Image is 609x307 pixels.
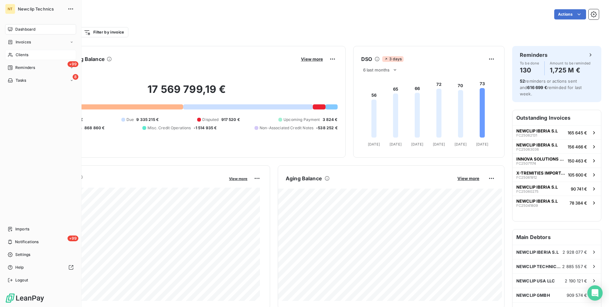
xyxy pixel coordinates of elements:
[323,117,338,123] span: 3 824 €
[361,55,372,63] h6: DSO
[516,147,539,151] span: FC25063036
[568,158,587,163] span: 150 463 €
[15,252,30,258] span: Settings
[80,27,128,37] button: Filter by invoice
[550,61,591,65] span: Amount to be reminded
[516,184,558,190] span: NEWCLIP IBERIA S.L
[587,285,603,301] div: Open Intercom Messenger
[286,175,322,182] h6: Aging Balance
[562,250,587,255] span: 2 928 077 €
[476,142,488,146] tspan: [DATE]
[16,52,28,58] span: Clients
[565,278,587,283] span: 2 190 121 €
[73,74,78,80] span: 8
[227,176,249,181] button: View more
[516,293,550,298] span: NEWCLIP GMBH
[516,198,558,204] span: NEWCLIP IBERIA S.L
[562,264,587,269] span: 2 885 557 €
[136,117,159,123] span: 9 335 215 €
[512,168,601,182] button: X-TREMITIES IMPORTADORA E DISTRIBUIFC25061912105 600 €
[16,39,31,45] span: Invoices
[283,117,320,123] span: Upcoming Payment
[390,142,402,146] tspan: [DATE]
[455,176,481,181] button: View more
[512,229,601,245] h6: Main Debtors
[15,26,35,32] span: Dashboard
[516,278,555,283] span: NEWCLIP USA LLC
[363,67,390,72] span: 6 last months
[568,130,587,135] span: 165 645 €
[516,128,558,133] span: NEWCLIP IBERIA S.L
[516,133,537,137] span: FC25062131
[18,6,64,11] span: Newclip Technics
[68,61,78,67] span: +99
[512,196,601,210] button: NEWCLIP IBERIA S.LFC2504180978 384 €
[520,79,582,96] span: reminders or actions sent and reminded for last week.
[147,125,191,131] span: Misc. Credit Operations
[520,79,525,84] span: 52
[512,153,601,168] button: INNOVA SOLUTIONS SPAFC25071174150 463 €
[68,236,78,241] span: +99
[15,65,35,71] span: Reminders
[571,186,587,191] span: 90 741 €
[16,78,26,83] span: Tasks
[516,142,558,147] span: NEWCLIP IBERIA S.L
[457,176,479,181] span: View more
[15,265,24,270] span: Help
[516,264,562,269] span: NEWCLIP TECHNICS AUSTRALIA PTY
[202,117,219,123] span: Disputed
[512,139,601,153] button: NEWCLIP IBERIA S.LFC25063036156 466 €
[516,176,537,179] span: FC25061912
[554,9,586,19] button: Actions
[5,262,76,273] a: Help
[411,142,423,146] tspan: [DATE]
[516,204,538,207] span: FC25041809
[568,144,587,149] span: 156 466 €
[36,83,338,102] h2: 17 569 799,19 €
[316,125,338,131] span: -538 252 €
[455,142,467,146] tspan: [DATE]
[512,110,601,125] h6: Outstanding Invoices
[5,4,15,14] div: NT
[550,65,591,75] h4: 1,725 M €
[568,172,587,177] span: 105 600 €
[570,200,587,206] span: 78 384 €
[5,293,45,303] img: Logo LeanPay
[15,277,28,283] span: Logout
[301,56,323,62] span: View more
[126,117,134,123] span: Due
[194,125,217,131] span: -1 514 935 €
[433,142,445,146] tspan: [DATE]
[229,176,247,181] span: View more
[84,125,104,131] span: 868 860 €
[221,117,240,123] span: 917 520 €
[15,239,39,245] span: Notifications
[516,190,539,193] span: FC25060275
[382,56,404,62] span: 3 days
[516,250,559,255] span: NEWCLIP IBERIA S.L
[299,56,325,62] button: View more
[520,51,548,59] h6: Reminders
[260,125,313,131] span: Non-Associated Credit Notes
[520,65,539,75] h4: 130
[567,293,587,298] span: 909 574 €
[36,181,225,188] span: Monthly Revenue
[516,161,536,165] span: FC25071174
[368,142,380,146] tspan: [DATE]
[516,170,565,176] span: X-TREMITIES IMPORTADORA E DISTRIBUI
[520,61,539,65] span: To be done
[15,226,29,232] span: Imports
[516,156,565,161] span: INNOVA SOLUTIONS SPA
[512,125,601,139] button: NEWCLIP IBERIA S.LFC25062131165 645 €
[512,182,601,196] button: NEWCLIP IBERIA S.LFC2506027590 741 €
[527,85,547,90] span: 616 699 €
